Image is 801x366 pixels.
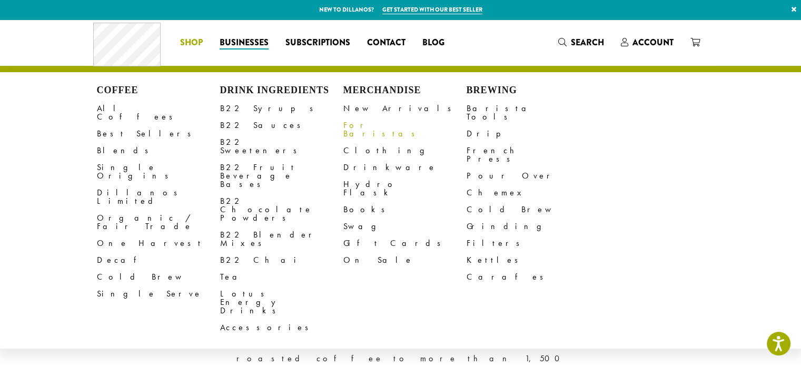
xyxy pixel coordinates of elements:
[97,269,220,285] a: Cold Brew
[343,142,467,159] a: Clothing
[367,36,406,50] span: Contact
[180,36,203,50] span: Shop
[343,117,467,142] a: For Baristas
[97,210,220,235] a: Organic / Fair Trade
[343,218,467,235] a: Swag
[343,159,467,176] a: Drinkware
[343,100,467,117] a: New Arrivals
[382,5,482,14] a: Get started with our best seller
[343,252,467,269] a: On Sale
[97,85,220,96] h4: Coffee
[467,252,590,269] a: Kettles
[220,36,269,50] span: Businesses
[220,100,343,117] a: B22 Syrups
[220,252,343,269] a: B22 Chai
[220,226,343,252] a: B22 Blender Mixes
[343,85,467,96] h4: Merchandise
[97,125,220,142] a: Best Sellers
[467,235,590,252] a: Filters
[467,100,590,125] a: Barista Tools
[343,176,467,201] a: Hydro Flask
[97,252,220,269] a: Decaf
[220,269,343,285] a: Tea
[467,218,590,235] a: Grinding
[97,184,220,210] a: Dillanos Limited
[97,285,220,302] a: Single Serve
[220,193,343,226] a: B22 Chocolate Powders
[343,235,467,252] a: Gift Cards
[343,201,467,218] a: Books
[467,142,590,167] a: French Press
[467,201,590,218] a: Cold Brew
[220,285,343,319] a: Lotus Energy Drinks
[220,134,343,159] a: B22 Sweeteners
[97,142,220,159] a: Blends
[467,167,590,184] a: Pour Over
[220,319,343,336] a: Accessories
[97,159,220,184] a: Single Origins
[571,36,604,48] span: Search
[285,36,350,50] span: Subscriptions
[220,159,343,193] a: B22 Fruit Beverage Bases
[632,36,674,48] span: Account
[422,36,444,50] span: Blog
[97,235,220,252] a: One Harvest
[467,85,590,96] h4: Brewing
[550,34,612,51] a: Search
[467,125,590,142] a: Drip
[172,34,211,51] a: Shop
[220,85,343,96] h4: Drink Ingredients
[97,100,220,125] a: All Coffees
[220,117,343,134] a: B22 Sauces
[467,269,590,285] a: Carafes
[467,184,590,201] a: Chemex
